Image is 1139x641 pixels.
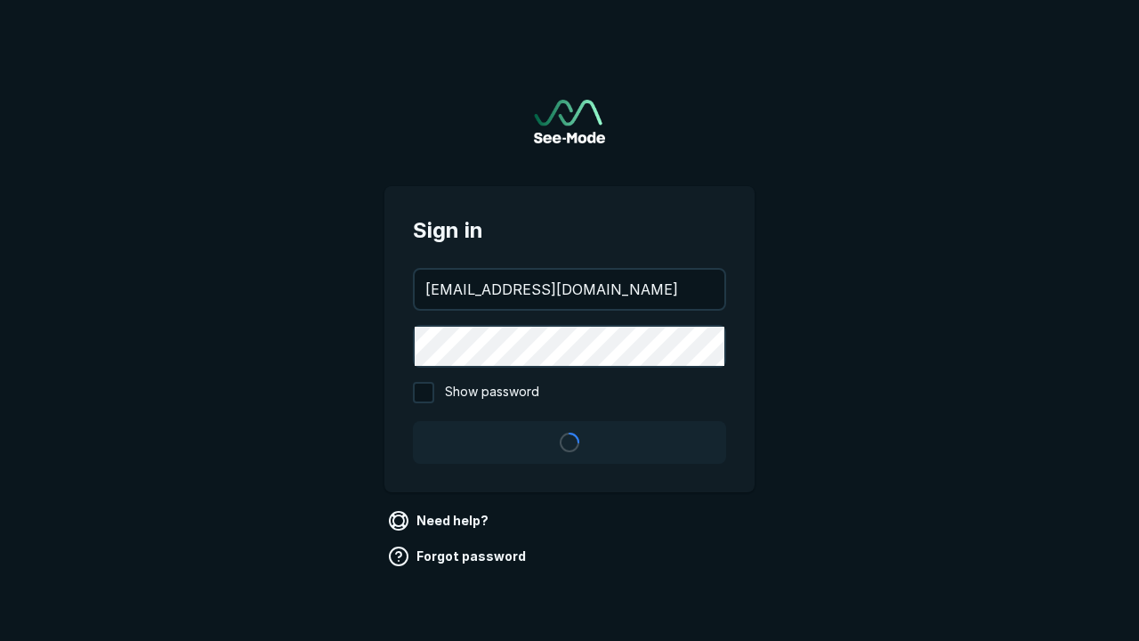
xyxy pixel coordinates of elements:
span: Show password [445,382,539,403]
span: Sign in [413,215,726,247]
img: See-Mode Logo [534,100,605,143]
a: Need help? [384,507,496,535]
a: Go to sign in [534,100,605,143]
a: Forgot password [384,542,533,571]
input: your@email.com [415,270,724,309]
